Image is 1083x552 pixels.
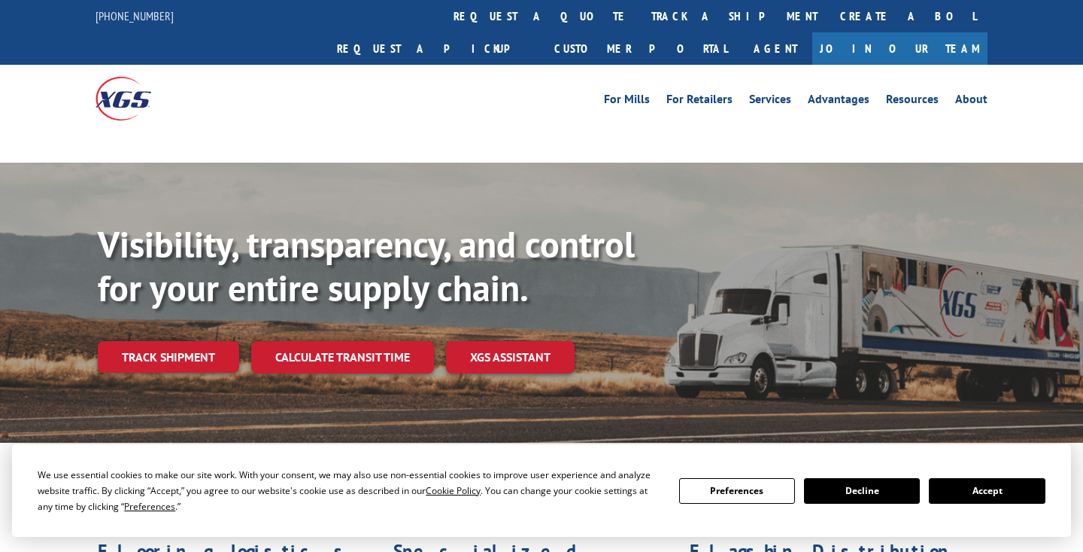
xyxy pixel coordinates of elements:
div: We use essential cookies to make our site work. With your consent, we may also use non-essential ... [38,467,660,514]
button: Preferences [679,478,795,504]
a: Join Our Team [812,32,987,65]
a: Services [749,93,791,110]
a: Advantages [808,93,869,110]
span: Cookie Policy [426,484,481,497]
a: For Mills [604,93,650,110]
button: Decline [804,478,920,504]
div: Cookie Consent Prompt [12,444,1071,537]
a: For Retailers [666,93,733,110]
a: Track shipment [98,341,239,373]
span: Preferences [124,500,175,513]
a: XGS ASSISTANT [446,341,575,374]
a: Customer Portal [543,32,739,65]
a: About [955,93,987,110]
a: Request a pickup [326,32,543,65]
button: Accept [929,478,1045,504]
a: [PHONE_NUMBER] [96,8,174,23]
a: Resources [886,93,939,110]
a: Calculate transit time [251,341,434,374]
a: Agent [739,32,812,65]
b: Visibility, transparency, and control for your entire supply chain. [98,221,635,311]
